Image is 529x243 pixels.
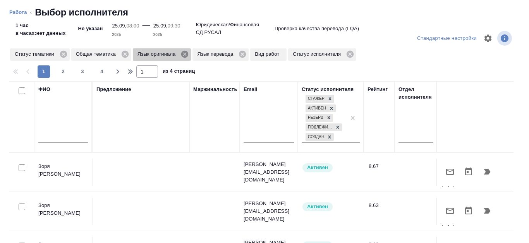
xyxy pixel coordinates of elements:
p: 25.09, [112,23,126,29]
div: Общая тематика [71,48,131,61]
p: Проверка качества перевода (LQA) [275,25,359,33]
span: 4 [96,68,108,75]
div: Создан [306,133,325,141]
div: Рейтинг [368,86,388,93]
span: Посмотреть информацию [497,31,514,46]
p: Активен [307,203,328,210]
p: Проверка качества перевода (LQA) [441,196,476,227]
button: Продолжить [478,163,496,181]
div: ФИО [38,86,50,93]
button: Отправить предложение о работе [441,202,459,220]
div: Стажер, Активен, Резерв, Подлежит внедрению, Создан [305,94,335,104]
button: 2 [57,65,69,78]
span: 3 [76,68,89,75]
div: Статус исполнителя [302,86,354,93]
li: ‹ [30,9,32,16]
p: Вид работ [255,50,282,58]
td: Зоря [PERSON_NAME] [34,198,93,225]
div: 8.67 [369,163,391,170]
div: Язык перевода [192,48,249,61]
span: 2 [57,68,69,75]
p: 1 час [15,22,66,29]
p: [PERSON_NAME][EMAIL_ADDRESS][DOMAIN_NAME] [244,200,294,223]
button: Отправить предложение о работе [441,163,459,181]
button: Продолжить [478,202,496,220]
div: 8.63 [369,202,391,209]
p: Язык перевода [197,50,236,58]
div: Статус исполнителя [288,48,356,61]
div: Стажер, Активен, Резерв, Подлежит внедрению, Создан [305,132,335,142]
p: Активен [307,164,328,171]
p: Язык оригинала [137,50,179,58]
span: из 4 страниц [163,67,195,78]
button: 3 [76,65,89,78]
p: Статус тематики [15,50,57,58]
div: Стажер, Активен, Резерв, Подлежит внедрению, Создан [305,123,343,132]
div: Активен [306,104,327,113]
div: Отдел исполнителя [398,86,433,101]
div: Стажер, Активен, Резерв, Подлежит внедрению, Создан [305,113,334,123]
p: 09:30 [168,23,180,29]
p: [PERSON_NAME][EMAIL_ADDRESS][DOMAIN_NAME] [244,161,294,184]
span: Настроить таблицу [479,29,497,48]
button: Открыть календарь загрузки [459,202,478,220]
button: Открыть календарь загрузки [459,163,478,181]
div: Подлежит внедрению [306,123,333,132]
td: Зоря [PERSON_NAME] [34,159,93,186]
input: Выбери исполнителей, чтобы отправить приглашение на работу [19,164,25,171]
div: Рядовой исполнитель: назначай с учетом рейтинга [302,163,360,173]
a: Работа [9,9,27,15]
div: Резерв [306,114,325,122]
div: Рядовой исполнитель: назначай с учетом рейтинга [302,202,360,212]
p: 25.09, [153,23,168,29]
div: Маржинальность [193,86,237,93]
p: Проверка качества перевода (LQA) [441,157,476,188]
div: Предложение [96,86,131,93]
p: Общая тематика [76,50,119,58]
div: Статус тематики [10,48,70,61]
button: 4 [96,65,108,78]
div: — [143,19,150,39]
nav: breadcrumb [9,6,520,19]
p: Статус исполнителя [293,50,344,58]
div: Стажер [306,95,326,103]
h2: Выбор исполнителя [35,6,128,19]
p: Юридическая/Финансовая [196,21,259,29]
div: Язык оригинала [133,48,191,61]
input: Выбери исполнителей, чтобы отправить приглашение на работу [19,204,25,210]
div: Email [244,86,257,93]
div: Стажер, Активен, Резерв, Подлежит внедрению, Создан [305,104,337,113]
div: split button [415,33,479,44]
p: 08:00 [126,23,139,29]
